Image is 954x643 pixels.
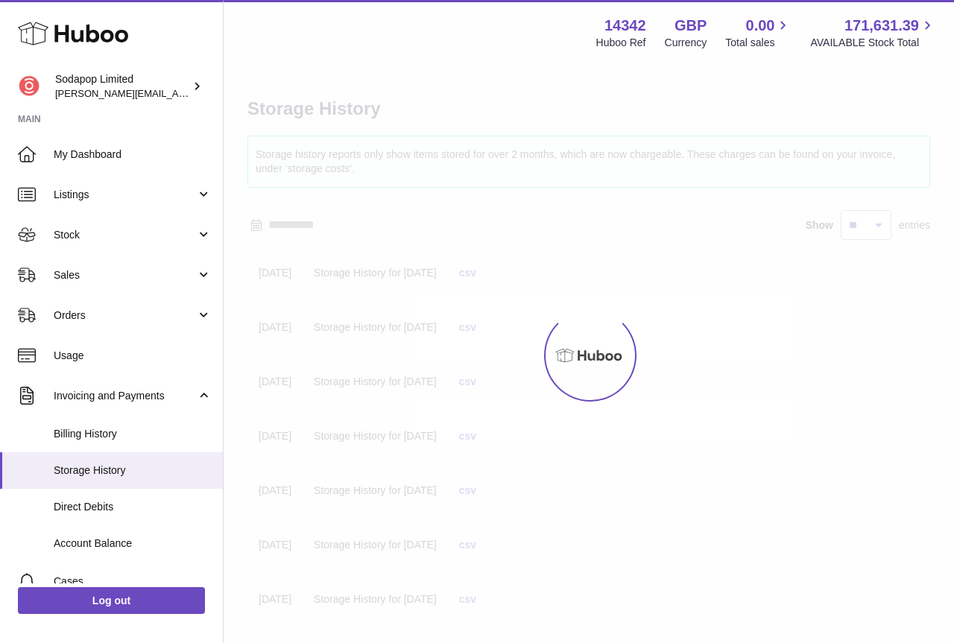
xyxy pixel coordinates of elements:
[54,228,196,242] span: Stock
[54,500,212,514] span: Direct Debits
[18,75,40,98] img: david@sodapop-audio.co.uk
[725,16,792,50] a: 0.00 Total sales
[54,463,212,478] span: Storage History
[54,574,212,589] span: Cases
[675,16,707,36] strong: GBP
[604,16,646,36] strong: 14342
[54,389,196,403] span: Invoicing and Payments
[54,427,212,441] span: Billing History
[55,72,189,101] div: Sodapop Limited
[54,536,212,551] span: Account Balance
[844,16,919,36] span: 171,631.39
[725,36,792,50] span: Total sales
[810,36,936,50] span: AVAILABLE Stock Total
[810,16,936,50] a: 171,631.39 AVAILABLE Stock Total
[54,308,196,323] span: Orders
[55,87,299,99] span: [PERSON_NAME][EMAIL_ADDRESS][DOMAIN_NAME]
[54,148,212,162] span: My Dashboard
[665,36,707,50] div: Currency
[54,349,212,363] span: Usage
[18,587,205,614] a: Log out
[596,36,646,50] div: Huboo Ref
[54,268,196,282] span: Sales
[746,16,775,36] span: 0.00
[54,188,196,202] span: Listings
